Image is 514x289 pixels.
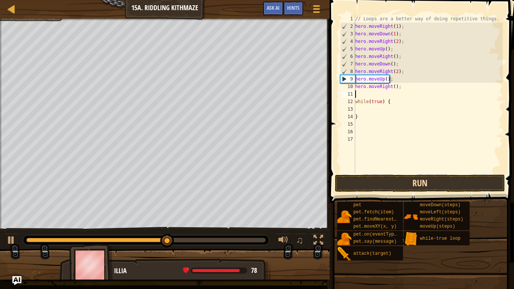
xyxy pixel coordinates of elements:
[404,232,418,246] img: portrait.png
[353,210,394,215] span: pet.fetch(item)
[183,267,257,274] div: health: 78 / 88
[335,175,505,192] button: Run
[12,276,21,285] button: Ask AI
[353,217,426,222] span: pet.findNearestByType(type)
[307,2,326,19] button: Show game menu
[267,4,280,11] span: Ask AI
[340,83,355,90] div: 10
[340,128,355,135] div: 16
[341,23,355,30] div: 2
[263,2,283,15] button: Ask AI
[420,236,461,241] span: while-true loop
[341,45,355,53] div: 5
[251,266,257,275] span: 78
[341,68,355,75] div: 8
[341,75,355,83] div: 9
[340,90,355,98] div: 11
[420,210,461,215] span: moveLeft(steps)
[341,38,355,45] div: 4
[420,224,455,229] span: moveUp(steps)
[353,224,397,229] span: pet.moveXY(x, y)
[340,120,355,128] div: 15
[353,251,391,256] span: attack(target)
[341,60,355,68] div: 7
[353,202,362,208] span: pet
[404,210,418,224] img: portrait.png
[295,233,307,249] button: ♫
[420,217,463,222] span: moveRight(steps)
[296,234,304,246] span: ♫
[287,4,300,11] span: Hints
[340,135,355,143] div: 17
[276,233,291,249] button: Adjust volume
[340,105,355,113] div: 13
[340,15,355,23] div: 1
[341,30,355,38] div: 3
[353,232,424,237] span: pet.on(eventType, handler)
[337,210,351,224] img: portrait.png
[337,247,351,261] img: portrait.png
[114,266,263,276] div: Illia
[420,202,461,208] span: moveDown(steps)
[337,232,351,246] img: portrait.png
[341,53,355,60] div: 6
[340,113,355,120] div: 14
[353,239,397,244] span: pet.say(message)
[69,244,113,286] img: thang_avatar_frame.png
[4,233,19,249] button: Ctrl + P: Play
[311,233,326,249] button: Toggle fullscreen
[340,98,355,105] div: 12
